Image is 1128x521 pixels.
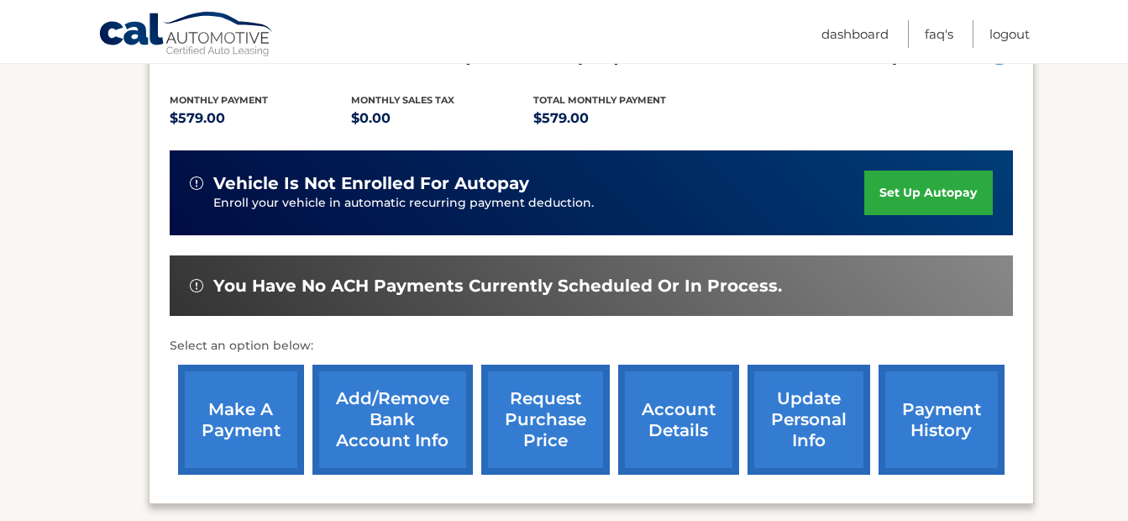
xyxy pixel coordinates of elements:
span: You have no ACH payments currently scheduled or in process. [213,276,782,297]
a: FAQ's [925,20,953,48]
a: request purchase price [481,365,610,475]
a: update personal info [748,365,870,475]
a: Logout [989,20,1030,48]
span: Total Monthly Payment [533,94,666,106]
a: account details [618,365,739,475]
img: alert-white.svg [190,176,203,190]
a: Add/Remove bank account info [312,365,473,475]
span: vehicle is not enrolled for autopay [213,173,529,194]
span: Monthly sales Tax [351,94,454,106]
p: $0.00 [351,107,533,130]
a: set up autopay [864,171,992,215]
p: $579.00 [533,107,716,130]
a: payment history [879,365,1005,475]
p: $579.00 [170,107,352,130]
a: make a payment [178,365,304,475]
a: Dashboard [821,20,889,48]
span: Monthly Payment [170,94,268,106]
a: Cal Automotive [98,11,275,60]
img: alert-white.svg [190,279,203,292]
p: Select an option below: [170,336,1013,356]
p: Enroll your vehicle in automatic recurring payment deduction. [213,194,865,213]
